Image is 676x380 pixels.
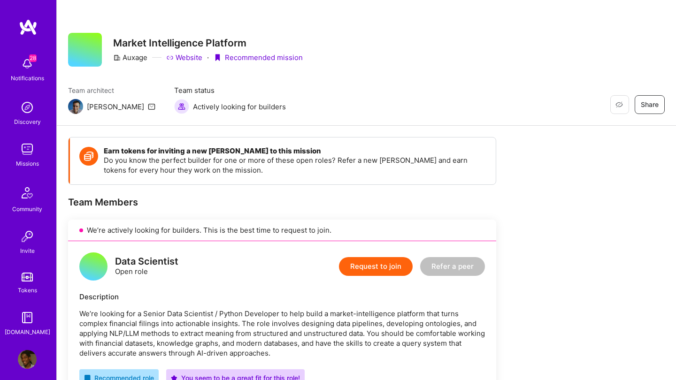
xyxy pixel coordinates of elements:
img: Team Architect [68,99,83,114]
i: icon EyeClosed [615,101,623,108]
a: Website [166,53,202,62]
img: Invite [18,227,37,246]
p: We’re looking for a Senior Data Scientist / Python Developer to help build a market-intelligence ... [79,309,485,358]
img: logo [19,19,38,36]
div: Auxage [113,53,147,62]
img: Token icon [79,147,98,166]
i: icon Mail [148,103,155,110]
img: tokens [22,273,33,281]
div: Description [79,292,485,302]
div: Data Scientist [115,257,178,266]
div: Open role [115,257,178,276]
div: · [207,53,209,62]
span: Team architect [68,85,155,95]
span: Share [641,100,659,109]
a: User Avatar [15,350,39,369]
div: [DOMAIN_NAME] [5,327,50,337]
div: Tokens [18,285,37,295]
h3: Market Intelligence Platform [113,37,303,49]
div: Team Members [68,196,496,208]
img: User Avatar [18,350,37,369]
img: bell [18,54,37,73]
img: teamwork [18,140,37,159]
span: Actively looking for builders [193,102,286,112]
i: icon PurpleRibbon [214,54,221,61]
span: Team status [174,85,286,95]
img: discovery [18,98,37,117]
div: Community [12,204,42,214]
i: icon CompanyGray [113,54,121,61]
div: Discovery [14,117,41,127]
p: Do you know the perfect builder for one or more of these open roles? Refer a new [PERSON_NAME] an... [104,155,486,175]
img: guide book [18,308,37,327]
img: Actively looking for builders [174,99,189,114]
div: Recommended mission [214,53,303,62]
div: Notifications [11,73,44,83]
div: Missions [16,159,39,168]
div: We’re actively looking for builders. This is the best time to request to join. [68,220,496,241]
h4: Earn tokens for inviting a new [PERSON_NAME] to this mission [104,147,486,155]
img: Community [16,182,38,204]
div: [PERSON_NAME] [87,102,144,112]
div: Invite [20,246,35,256]
button: Share [635,95,665,114]
button: Request to join [339,257,413,276]
span: 28 [29,54,37,62]
button: Refer a peer [420,257,485,276]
